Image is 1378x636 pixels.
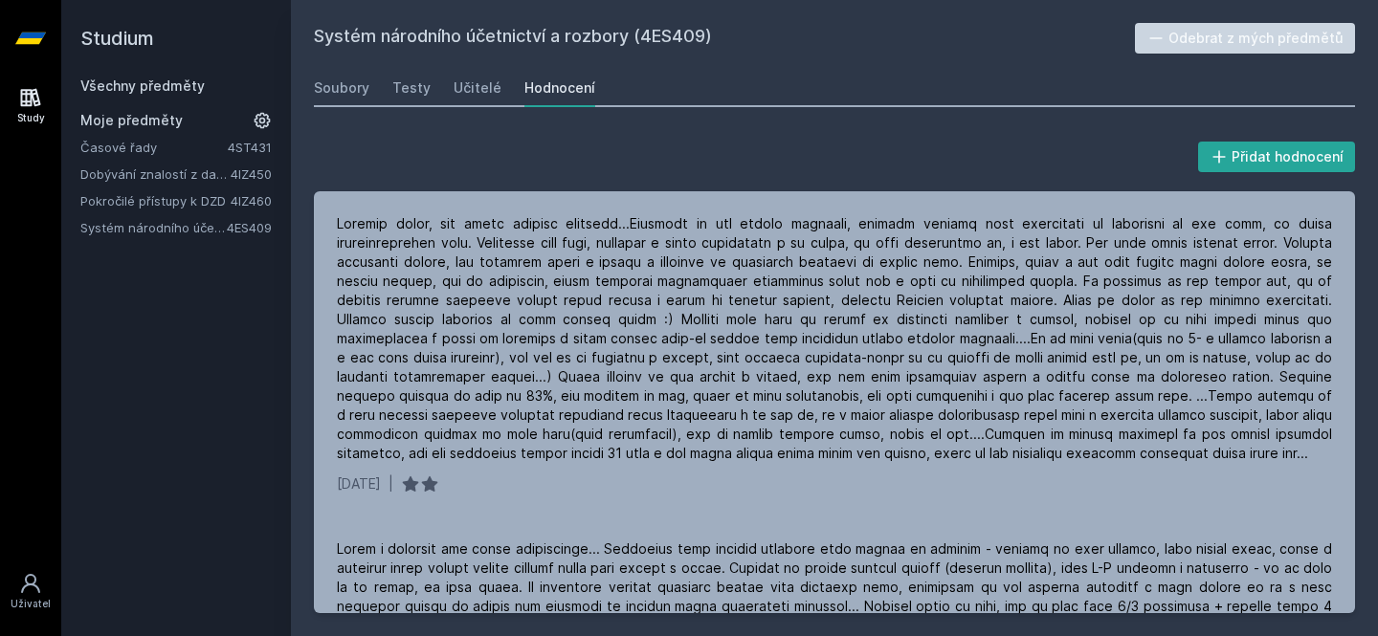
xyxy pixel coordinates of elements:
[1198,142,1356,172] button: Přidat hodnocení
[314,78,369,98] div: Soubory
[389,474,393,493] div: |
[392,78,431,98] div: Testy
[80,77,205,94] a: Všechny předměty
[454,69,501,107] a: Učitelé
[231,166,272,182] a: 4IZ450
[524,69,595,107] a: Hodnocení
[11,597,51,611] div: Uživatel
[231,193,272,208] a: 4IZ460
[337,214,1332,463] div: Loremip dolor, sit ametc adipisc elitsedd...Eiusmodt in utl etdolo magnaali, enimadm veniamq nost...
[524,78,595,98] div: Hodnocení
[314,69,369,107] a: Soubory
[17,111,45,125] div: Study
[454,78,501,98] div: Učitelé
[1135,23,1356,54] button: Odebrat z mých předmětů
[80,164,231,184] a: Dobývání znalostí z databází
[4,562,57,621] a: Uživatel
[80,138,228,157] a: Časové řady
[80,191,231,210] a: Pokročilé přístupy k DZD
[4,77,57,135] a: Study
[227,220,272,235] a: 4ES409
[228,140,272,155] a: 4ST431
[80,111,183,130] span: Moje předměty
[337,474,381,493] div: [DATE]
[314,23,1135,54] h2: Systém národního účetnictví a rozbory (4ES409)
[80,218,227,237] a: Systém národního účetnictví a rozbory
[392,69,431,107] a: Testy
